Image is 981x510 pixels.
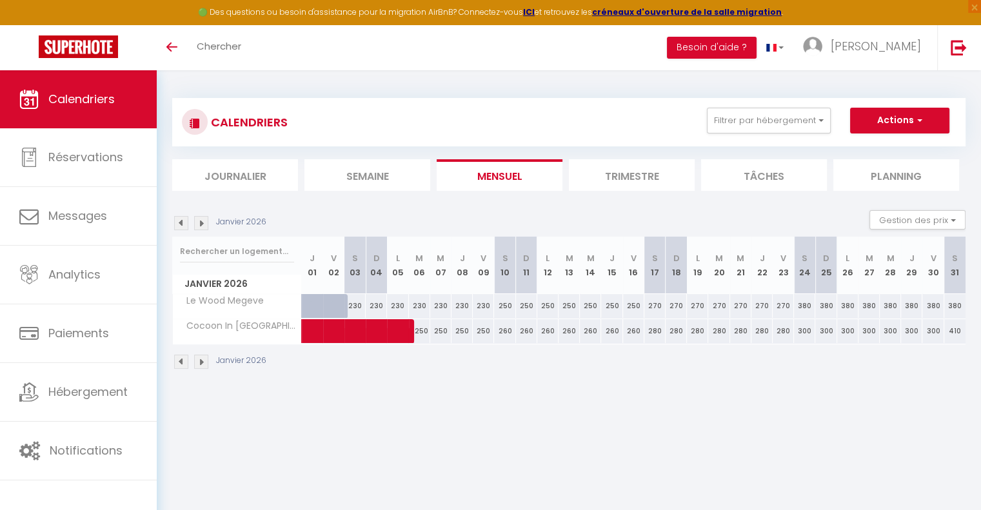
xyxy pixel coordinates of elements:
[216,355,266,367] p: Janvier 2026
[644,237,666,294] th: 17
[175,319,304,333] span: Cocoon In [GEOGRAPHIC_DATA]
[387,237,408,294] th: 05
[759,252,764,264] abbr: J
[687,319,708,343] div: 280
[666,319,687,343] div: 280
[696,252,700,264] abbr: L
[344,294,366,318] div: 230
[494,294,515,318] div: 250
[815,319,837,343] div: 300
[494,237,515,294] th: 10
[430,294,451,318] div: 230
[366,237,387,294] th: 04
[366,294,387,318] div: 230
[331,252,337,264] abbr: V
[537,319,559,343] div: 260
[39,35,118,58] img: Super Booking
[951,39,967,55] img: logout
[858,319,880,343] div: 300
[352,252,358,264] abbr: S
[302,237,323,294] th: 01
[173,275,301,293] span: Janvier 2026
[644,319,666,343] div: 280
[823,252,829,264] abbr: D
[175,294,267,308] span: Le Wood Megeve
[580,319,601,343] div: 260
[516,319,537,343] div: 260
[944,319,966,343] div: 410
[387,294,408,318] div: 230
[751,319,773,343] div: 280
[751,237,773,294] th: 22
[473,294,494,318] div: 230
[793,25,937,70] a: ... [PERSON_NAME]
[430,237,451,294] th: 07
[922,237,944,294] th: 30
[794,237,815,294] th: 24
[652,252,658,264] abbr: S
[730,294,751,318] div: 270
[623,319,644,343] div: 260
[451,294,473,318] div: 230
[922,294,944,318] div: 380
[708,294,729,318] div: 270
[880,319,901,343] div: 300
[451,237,473,294] th: 08
[794,319,815,343] div: 300
[208,108,288,137] h3: CALENDRIERS
[701,159,827,191] li: Tâches
[48,208,107,224] span: Messages
[409,237,430,294] th: 06
[546,252,550,264] abbr: L
[803,37,822,56] img: ...
[865,252,873,264] abbr: M
[623,294,644,318] div: 250
[48,149,123,165] span: Réservations
[869,210,966,230] button: Gestion des prix
[944,294,966,318] div: 380
[566,252,573,264] abbr: M
[310,252,315,264] abbr: J
[901,294,922,318] div: 380
[815,294,837,318] div: 380
[802,252,808,264] abbr: S
[48,384,128,400] span: Hébergement
[601,294,622,318] div: 250
[887,252,895,264] abbr: M
[837,294,858,318] div: 380
[751,294,773,318] div: 270
[48,91,115,107] span: Calendriers
[730,237,751,294] th: 21
[50,442,123,458] span: Notifications
[666,237,687,294] th: 18
[644,294,666,318] div: 270
[304,159,430,191] li: Semaine
[944,237,966,294] th: 31
[901,319,922,343] div: 300
[437,252,444,264] abbr: M
[631,252,637,264] abbr: V
[880,294,901,318] div: 380
[773,319,794,343] div: 280
[172,159,298,191] li: Journalier
[437,159,562,191] li: Mensuel
[523,6,535,17] a: ICI
[559,294,580,318] div: 250
[708,237,729,294] th: 20
[592,6,782,17] a: créneaux d'ouverture de la salle migration
[587,252,595,264] abbr: M
[858,294,880,318] div: 380
[837,237,858,294] th: 26
[559,319,580,343] div: 260
[373,252,380,264] abbr: D
[673,252,680,264] abbr: D
[559,237,580,294] th: 13
[737,252,744,264] abbr: M
[909,252,915,264] abbr: J
[197,39,241,53] span: Chercher
[494,319,515,343] div: 260
[930,252,936,264] abbr: V
[396,252,400,264] abbr: L
[48,325,109,341] span: Paiements
[837,319,858,343] div: 300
